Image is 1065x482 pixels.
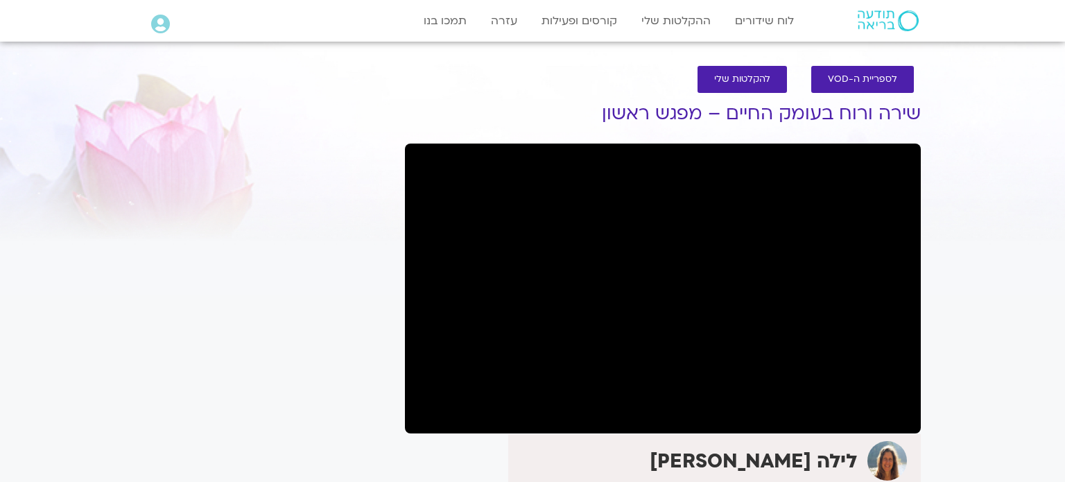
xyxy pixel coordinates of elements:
a: עזרה [484,8,524,34]
h1: שירה ורוח בעומק החיים – מפגש ראשון [405,103,921,124]
span: להקלטות שלי [714,74,770,85]
a: תמכו בנו [417,8,474,34]
a: קורסים ופעילות [535,8,624,34]
a: ההקלטות שלי [634,8,718,34]
img: תודעה בריאה [858,10,919,31]
a: לוח שידורים [728,8,801,34]
span: לספריית ה-VOD [828,74,897,85]
img: לילה קמחי [867,441,907,481]
a: להקלטות שלי [698,66,787,93]
strong: לילה [PERSON_NAME] [650,448,857,474]
a: לספריית ה-VOD [811,66,914,93]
